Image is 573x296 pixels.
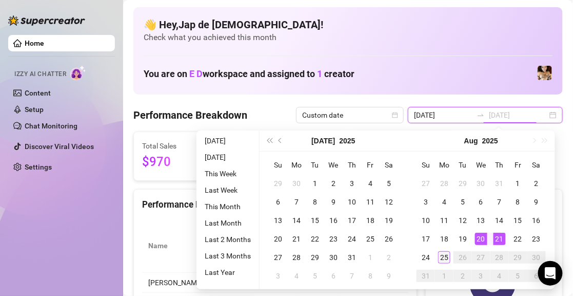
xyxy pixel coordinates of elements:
td: 2025-07-17 [343,211,361,230]
td: 2025-08-24 [417,248,435,267]
div: 28 [290,251,303,264]
div: 1 [364,251,377,264]
div: 2 [327,177,340,190]
div: 8 [512,196,524,208]
td: 2025-07-19 [380,211,398,230]
td: 2025-07-06 [269,193,287,211]
td: 2025-09-06 [527,267,546,285]
td: 2025-08-02 [380,248,398,267]
td: 2025-07-14 [287,211,306,230]
td: 2025-08-18 [435,230,453,248]
div: 28 [438,177,450,190]
div: 9 [383,270,395,282]
td: 2025-08-19 [453,230,472,248]
td: 2025-08-05 [453,193,472,211]
td: 2025-07-27 [417,174,435,193]
th: Th [490,156,509,174]
div: 5 [457,196,469,208]
div: 6 [272,196,284,208]
td: 2025-07-31 [343,248,361,267]
td: 2025-08-11 [435,211,453,230]
h1: You are on workspace and assigned to creator [144,68,354,80]
td: 2025-08-09 [380,267,398,285]
span: Check what you achieved this month [144,32,552,43]
th: Th [343,156,361,174]
td: 2025-08-06 [324,267,343,285]
div: 21 [493,233,506,245]
td: 2025-08-30 [527,248,546,267]
td: 2025-08-25 [435,248,453,267]
td: 2025-08-06 [472,193,490,211]
li: Last Week [201,184,255,196]
th: We [472,156,490,174]
div: Open Intercom Messenger [538,261,563,286]
th: Mo [287,156,306,174]
td: 2025-09-01 [435,267,453,285]
td: 2025-07-11 [361,193,380,211]
td: 2025-07-02 [324,174,343,193]
td: 2025-09-05 [509,267,527,285]
div: 2 [530,177,543,190]
a: Chat Monitoring [25,122,77,130]
div: 9 [530,196,543,208]
th: Name [142,219,214,273]
td: 2025-08-28 [490,248,509,267]
td: 2025-07-28 [435,174,453,193]
th: We [324,156,343,174]
div: 31 [346,251,358,264]
div: 7 [346,270,358,282]
td: 2025-07-29 [453,174,472,193]
td: 2025-08-29 [509,248,527,267]
td: 2025-08-05 [306,267,324,285]
div: 2 [457,270,469,282]
div: 18 [438,233,450,245]
a: Home [25,39,44,47]
td: 2025-07-04 [361,174,380,193]
div: 31 [493,177,506,190]
input: End date [489,109,547,121]
button: Choose a month [311,131,335,151]
div: 22 [309,233,321,245]
div: 13 [272,214,284,227]
div: 3 [272,270,284,282]
div: 2 [383,251,395,264]
div: 17 [420,233,432,245]
button: Choose a year [482,131,498,151]
div: 25 [364,233,377,245]
td: 2025-08-01 [361,248,380,267]
div: 12 [457,214,469,227]
li: Last 3 Months [201,250,255,262]
img: logo-BBDzfeDw.svg [8,15,85,26]
td: 2025-08-04 [435,193,453,211]
td: 2025-08-03 [417,193,435,211]
div: 6 [327,270,340,282]
span: E D [189,68,203,79]
img: AI Chatter [70,65,86,80]
div: 17 [346,214,358,227]
a: Content [25,89,51,97]
div: 14 [493,214,506,227]
td: 2025-08-21 [490,230,509,248]
div: 23 [530,233,543,245]
td: 2025-07-20 [269,230,287,248]
div: Performance by OnlyFans Creator [142,198,408,212]
th: Su [269,156,287,174]
li: This Week [201,168,255,180]
div: 30 [327,251,340,264]
td: 2025-07-09 [324,193,343,211]
div: 10 [420,214,432,227]
div: 8 [364,270,377,282]
td: 2025-07-18 [361,211,380,230]
div: 3 [475,270,487,282]
td: 2025-07-01 [306,174,324,193]
div: 6 [530,270,543,282]
li: [DATE] [201,151,255,163]
div: 30 [530,251,543,264]
li: Last Year [201,266,255,279]
td: 2025-08-20 [472,230,490,248]
span: $970 [142,153,226,172]
td: 2025-07-08 [306,193,324,211]
div: 10 [346,196,358,208]
div: 1 [438,270,450,282]
td: 2025-08-16 [527,211,546,230]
